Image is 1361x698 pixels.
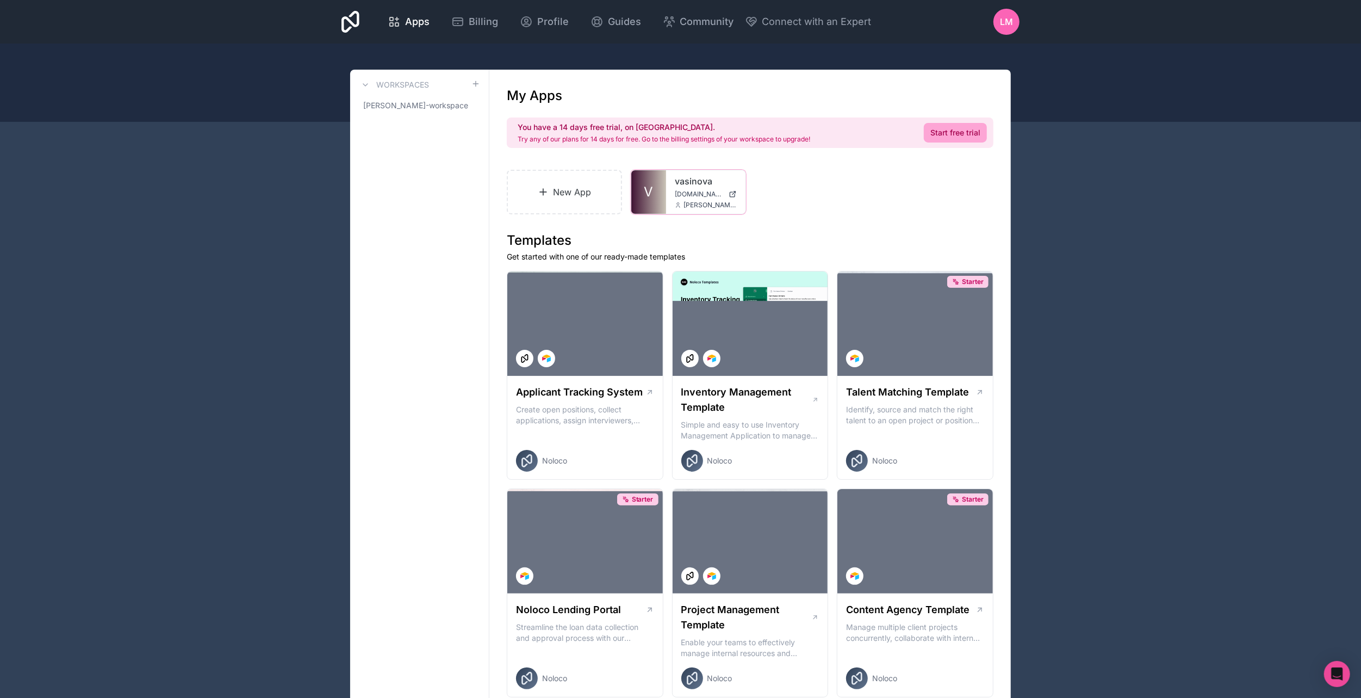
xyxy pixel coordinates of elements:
p: Try any of our plans for 14 days for free. Go to the billing settings of your workspace to upgrade! [518,135,810,144]
span: Connect with an Expert [762,14,872,29]
span: [PERSON_NAME]-workspace [363,100,468,111]
a: Profile [511,10,577,34]
span: Apps [405,14,430,29]
a: Billing [443,10,507,34]
span: Noloco [707,673,732,684]
h1: Project Management Template [681,602,811,633]
p: Streamline the loan data collection and approval process with our Lending Portal template. [516,622,654,644]
p: Create open positions, collect applications, assign interviewers, centralise candidate feedback a... [516,404,654,426]
span: Starter [962,495,984,504]
span: Profile [537,14,569,29]
h1: Templates [507,232,993,249]
span: Community [680,14,734,29]
span: Noloco [542,455,567,466]
a: Guides [582,10,650,34]
h3: Workspaces [376,79,429,90]
h2: You have a 14 days free trial, on [GEOGRAPHIC_DATA]. [518,122,810,133]
h1: Content Agency Template [846,602,970,617]
p: Simple and easy to use Inventory Management Application to manage your stock, orders and Manufact... [681,419,819,441]
span: LM [1000,15,1013,28]
a: Apps [379,10,438,34]
p: Identify, source and match the right talent to an open project or position with our Talent Matchi... [846,404,984,426]
img: Airtable Logo [542,354,551,363]
h1: Inventory Management Template [681,385,812,415]
div: Open Intercom Messenger [1324,661,1350,687]
h1: Noloco Lending Portal [516,602,621,617]
h1: My Apps [507,87,562,104]
span: Noloco [707,455,732,466]
a: New App [507,170,622,214]
a: Workspaces [359,78,429,91]
a: Start free trial [924,123,987,143]
img: Airtable Logo [707,354,716,363]
button: Connect with an Expert [745,14,872,29]
span: Noloco [872,455,897,466]
span: Billing [469,14,498,29]
p: Manage multiple client projects concurrently, collaborate with internal and external stakeholders... [846,622,984,644]
img: Airtable Logo [520,572,529,580]
a: Community [654,10,743,34]
span: Noloco [542,673,567,684]
a: V [631,170,666,214]
a: vasinova [675,175,737,188]
img: Airtable Logo [850,354,859,363]
span: Noloco [872,673,897,684]
p: Enable your teams to effectively manage internal resources and execute client projects on time. [681,637,819,659]
span: Guides [608,14,641,29]
span: [DOMAIN_NAME] [675,190,724,199]
a: [DOMAIN_NAME] [675,190,737,199]
h1: Talent Matching Template [846,385,969,400]
img: Airtable Logo [707,572,716,580]
p: Get started with one of our ready-made templates [507,251,993,262]
span: [PERSON_NAME][EMAIL_ADDRESS][DOMAIN_NAME] [683,201,737,209]
span: V [644,183,653,201]
a: [PERSON_NAME]-workspace [359,96,480,115]
span: Starter [632,495,654,504]
h1: Applicant Tracking System [516,385,643,400]
span: Starter [962,277,984,286]
img: Airtable Logo [850,572,859,580]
